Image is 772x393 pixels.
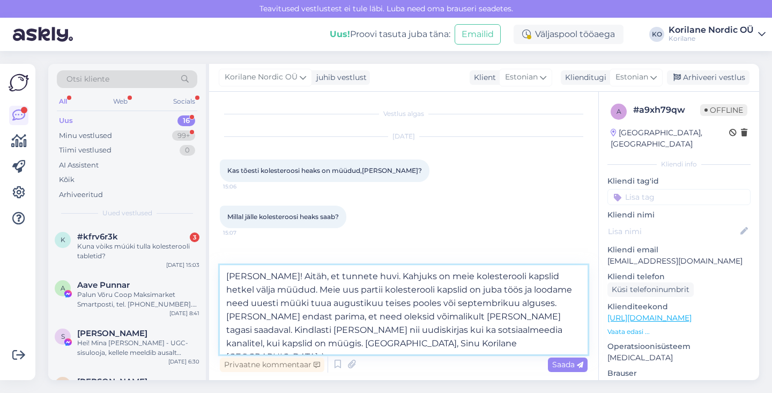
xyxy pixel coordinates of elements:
[470,72,496,83] div: Klient
[669,34,754,43] div: Korilane
[330,29,350,39] b: Uus!
[649,27,664,42] div: KO
[102,208,152,218] span: Uued vestlused
[607,256,751,267] p: [EMAIL_ADDRESS][DOMAIN_NAME]
[61,236,65,244] span: k
[220,265,588,354] textarea: [PERSON_NAME]! Aitäh, et tunnete huvi. Kahjuks on meie kolesterooli kapslid hetkel välja müüdud. ...
[220,358,324,372] div: Privaatne kommentaar
[166,261,199,269] div: [DATE] 15:03
[611,127,729,150] div: [GEOGRAPHIC_DATA], [GEOGRAPHIC_DATA]
[223,183,263,191] span: 15:06
[77,242,199,261] div: Kuna vòiks múúki tulla kolesterooli tabletid?
[227,213,339,221] span: Millal jälle kolesteroosi heaks saab?
[172,130,195,141] div: 99+
[168,358,199,366] div: [DATE] 6:30
[615,71,648,83] span: Estonian
[59,145,112,156] div: Tiimi vestlused
[77,232,118,242] span: #kfrv6r3k
[180,145,195,156] div: 0
[607,301,751,312] p: Klienditeekond
[77,329,147,338] span: Sigrid Va
[561,72,606,83] div: Klienditugi
[61,332,65,340] span: S
[59,160,99,171] div: AI Assistent
[607,209,751,221] p: Kliendi nimi
[171,94,197,108] div: Socials
[700,104,747,116] span: Offline
[59,174,75,185] div: Kõik
[607,313,692,323] a: [URL][DOMAIN_NAME]
[9,72,29,93] img: Askly Logo
[57,94,69,108] div: All
[607,244,751,256] p: Kliendi email
[607,352,751,363] p: [MEDICAL_DATA]
[190,232,199,242] div: 3
[633,104,700,117] div: # a9xh79qw
[552,360,583,369] span: Saada
[514,25,623,44] div: Väljaspool tööaega
[59,190,103,200] div: Arhiveeritud
[111,94,130,108] div: Web
[505,71,538,83] span: Estonian
[617,107,621,115] span: a
[77,377,147,387] span: Keili Oras
[77,290,199,309] div: Palun Võru Coop Maksimarket Smartposti, tel. [PHONE_NUMBER]. Teile ka kena suve jätku🌻
[607,189,751,205] input: Lisa tag
[77,338,199,358] div: Hei! Mina [PERSON_NAME] - UGC-sisulooja, kellele meeldib ausalt testida ja pildistada tooteid. Mu...
[177,115,195,126] div: 16
[607,368,751,379] p: Brauser
[607,159,751,169] div: Kliendi info
[607,271,751,282] p: Kliendi telefon
[607,379,751,390] p: Android 26.0
[61,284,65,292] span: A
[607,341,751,352] p: Operatsioonisüsteem
[220,132,588,141] div: [DATE]
[608,225,738,237] input: Lisa nimi
[66,74,109,85] span: Otsi kliente
[312,72,367,83] div: juhib vestlust
[227,166,422,174] span: Kas tõesti kolesteroosi heaks on müüdud,[PERSON_NAME]?
[667,70,749,85] div: Arhiveeri vestlus
[59,130,112,141] div: Minu vestlused
[59,115,73,126] div: Uus
[607,282,694,297] div: Küsi telefoninumbrit
[669,26,766,43] a: Korilane Nordic OÜKorilane
[330,28,450,41] div: Proovi tasuta juba täna:
[220,109,588,119] div: Vestlus algas
[225,71,298,83] span: Korilane Nordic OÜ
[455,24,501,45] button: Emailid
[77,280,130,290] span: Aave Punnar
[669,26,754,34] div: Korilane Nordic OÜ
[223,229,263,237] span: 15:07
[169,309,199,317] div: [DATE] 8:41
[607,327,751,337] p: Vaata edasi ...
[607,176,751,187] p: Kliendi tag'id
